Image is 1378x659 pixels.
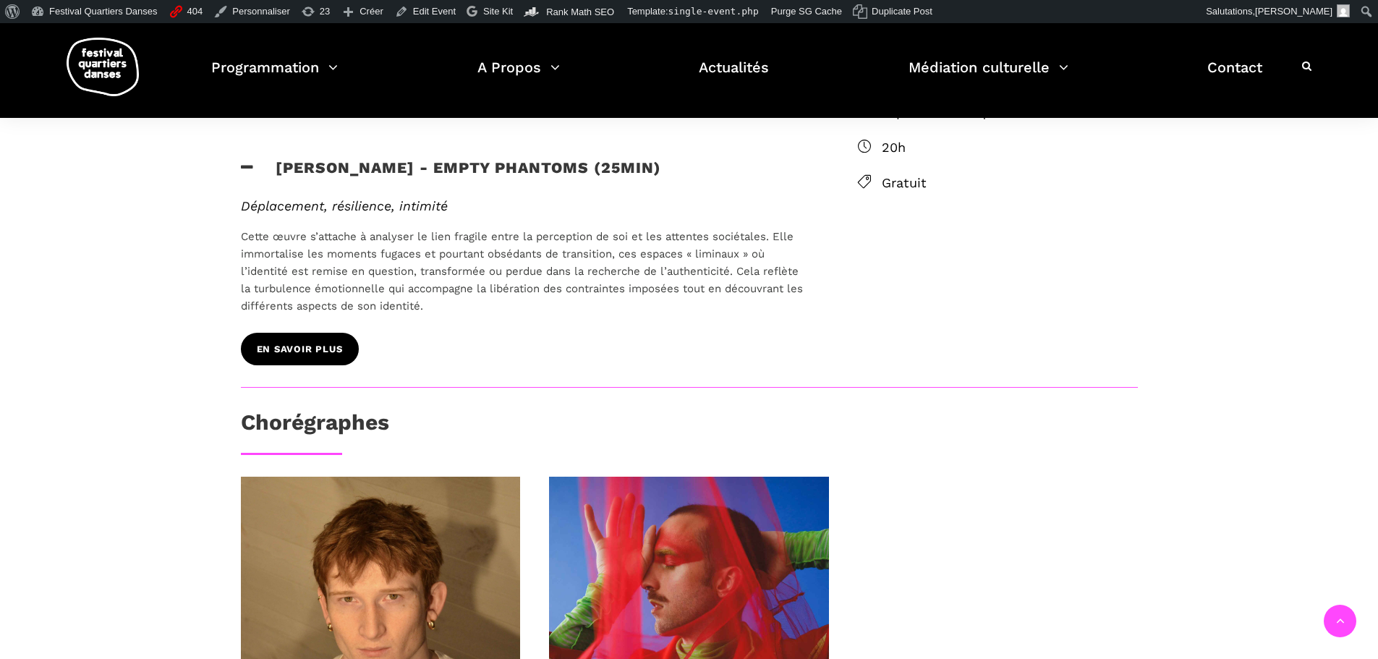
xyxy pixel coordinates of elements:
span: [PERSON_NAME] [1255,6,1332,17]
span: Gratuit [882,173,1138,194]
a: Programmation [211,55,338,98]
span: Site Kit [483,6,513,17]
a: Actualités [699,55,769,98]
span: EN SAVOIR PLUS [257,342,343,357]
h3: [PERSON_NAME] - Empty phantoms (25min) [241,158,661,195]
img: logo-fqd-med [67,38,139,96]
a: Médiation culturelle [909,55,1068,98]
span: Cette œuvre s’attache à analyser le lien fragile entre la perception de soi et les attentes socié... [241,230,803,313]
em: Déplacement, résilience, intimité [241,198,448,213]
span: 20h [882,137,1138,158]
a: Contact [1207,55,1262,98]
h3: Chorégraphes [241,409,389,446]
a: A Propos [477,55,560,98]
span: single-event.php [668,6,759,17]
a: EN SAVOIR PLUS [241,333,359,365]
span: Rank Math SEO [546,7,614,17]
